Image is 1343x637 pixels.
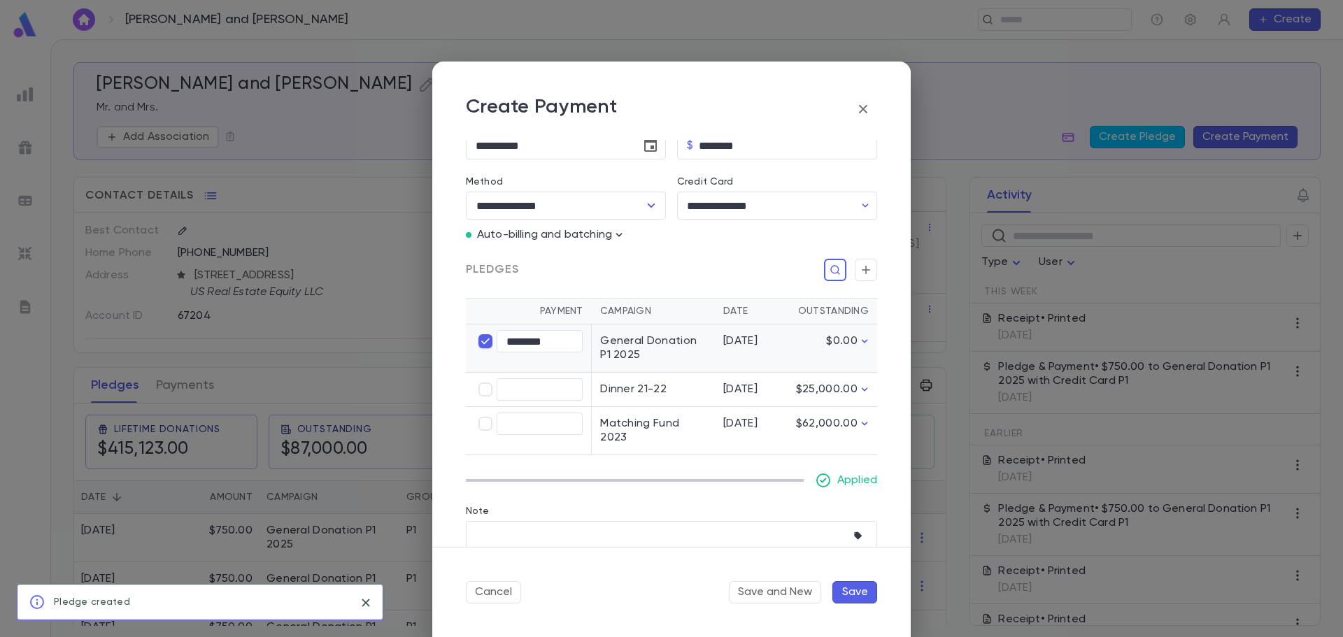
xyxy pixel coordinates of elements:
[785,324,877,373] td: $0.00
[729,581,821,603] button: Save and New
[466,506,490,517] label: Note
[466,95,617,123] p: Create Payment
[785,299,877,324] th: Outstanding
[837,473,877,487] p: Applied
[785,373,877,407] td: $25,000.00
[592,324,715,373] td: General Donation P1 2025
[637,131,665,159] button: Choose date, selected date is Oct 3, 2025
[466,176,503,187] label: Method
[641,196,661,215] button: Open
[723,334,776,348] div: [DATE]
[723,382,776,396] div: [DATE]
[466,299,592,324] th: Payment
[677,176,734,187] label: Credit Card
[715,299,785,324] th: Date
[466,263,519,277] span: Pledges
[466,581,521,603] button: Cancel
[785,407,877,455] td: $62,000.00
[477,228,612,242] p: Auto-billing and batching
[592,373,715,407] td: Dinner 21-22
[723,417,776,431] div: [DATE]
[592,299,715,324] th: Campaign
[355,592,377,614] button: close
[592,407,715,455] td: Matching Fund 2023
[832,581,877,603] button: Save
[687,138,693,152] p: $
[54,589,130,615] div: Pledge created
